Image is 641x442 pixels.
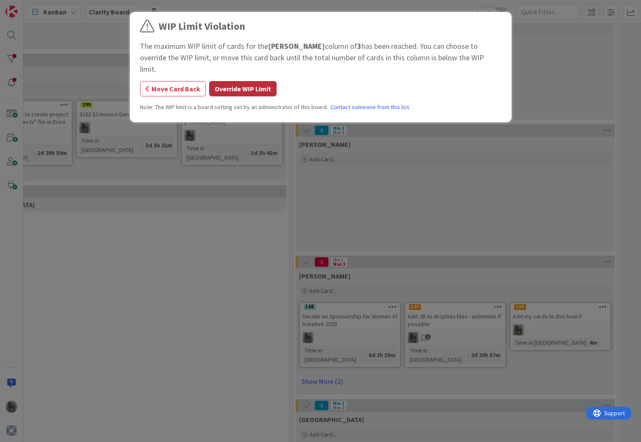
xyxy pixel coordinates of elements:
[209,81,277,96] button: Override WIP Limit
[159,19,245,34] div: WIP Limit Violation
[140,81,206,96] button: Move Card Back
[140,40,501,75] div: The maximum WIP limit of cards for the column of has been reached. You can choose to override the...
[357,41,361,51] b: 3
[330,103,410,112] a: Contact someone from this list.
[268,41,325,51] b: [PERSON_NAME]
[140,103,501,112] div: Note: The WIP limit is a board setting set by an administrator of this board.
[18,1,39,11] span: Support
